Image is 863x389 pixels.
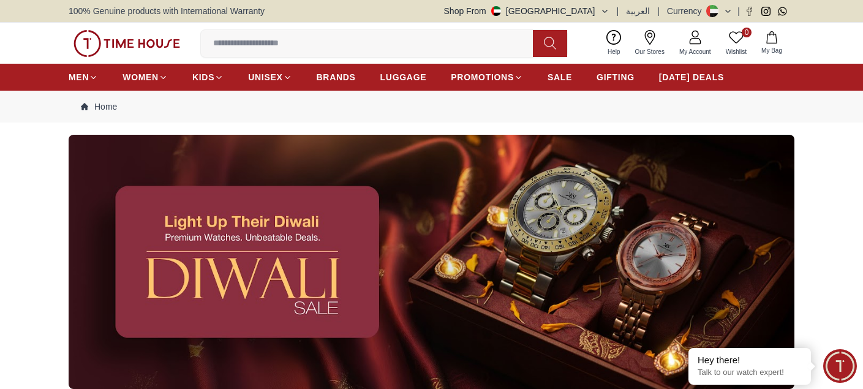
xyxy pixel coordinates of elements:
a: Our Stores [628,28,672,59]
div: Currency [667,5,707,17]
nav: Breadcrumb [69,91,794,123]
a: Whatsapp [778,7,787,16]
p: Talk to our watch expert! [698,368,802,378]
span: | [617,5,619,17]
span: SALE [548,71,572,83]
span: [DATE] DEALS [659,71,724,83]
button: العربية [626,5,650,17]
a: MEN [69,66,98,88]
span: MEN [69,71,89,83]
a: 0Wishlist [718,28,754,59]
span: KIDS [192,71,214,83]
button: My Bag [754,29,790,58]
img: ... [73,30,180,57]
span: My Account [674,47,716,56]
span: Our Stores [630,47,669,56]
span: UNISEX [248,71,282,83]
a: [DATE] DEALS [659,66,724,88]
button: Shop From[GEOGRAPHIC_DATA] [444,5,609,17]
span: Help [603,47,625,56]
a: BRANDS [317,66,356,88]
a: WOMEN [122,66,168,88]
a: KIDS [192,66,224,88]
a: UNISEX [248,66,292,88]
span: WOMEN [122,71,159,83]
span: | [737,5,740,17]
a: SALE [548,66,572,88]
span: PROMOTIONS [451,71,514,83]
span: 100% Genuine products with International Warranty [69,5,265,17]
a: Home [81,100,117,113]
img: United Arab Emirates [491,6,501,16]
a: GIFTING [597,66,635,88]
div: Hey there! [698,354,802,366]
span: | [657,5,660,17]
a: Facebook [745,7,754,16]
a: Instagram [761,7,771,16]
a: Help [600,28,628,59]
span: My Bag [756,46,787,55]
img: ... [69,135,794,389]
div: Chat Widget [823,349,857,383]
span: 0 [742,28,752,37]
span: Wishlist [721,47,752,56]
span: BRANDS [317,71,356,83]
span: LUGGAGE [380,71,427,83]
a: PROMOTIONS [451,66,523,88]
span: GIFTING [597,71,635,83]
a: LUGGAGE [380,66,427,88]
